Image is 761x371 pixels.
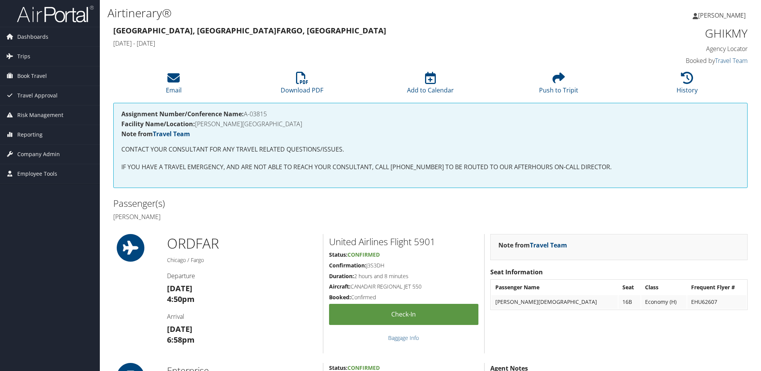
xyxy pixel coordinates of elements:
[490,268,543,276] strong: Seat Information
[388,334,419,341] a: Baggage Info
[598,45,748,53] h4: Agency Locator
[329,262,479,269] h5: J3S3DH
[598,25,748,41] h1: GHIKMY
[153,130,190,138] a: Travel Team
[121,121,739,127] h4: [PERSON_NAME][GEOGRAPHIC_DATA]
[687,295,746,309] td: EHU62607
[17,5,94,23] img: airportal-logo.png
[698,11,746,20] span: [PERSON_NAME]
[329,262,366,269] strong: Confirmation:
[167,294,195,304] strong: 4:50pm
[17,125,43,144] span: Reporting
[598,56,748,65] h4: Booked by
[113,197,425,210] h2: Passenger(s)
[329,294,479,301] h5: Confirmed
[17,66,47,86] span: Book Travel
[121,162,739,172] p: IF YOU HAVE A TRAVEL EMERGENCY, AND ARE NOT ABLE TO REACH YOUR CONSULTANT, CALL [PHONE_NUMBER] TO...
[17,47,30,66] span: Trips
[619,280,641,294] th: Seat
[167,272,317,280] h4: Departure
[539,76,578,94] a: Push to Tripit
[329,304,479,325] a: Check-in
[17,145,60,164] span: Company Admin
[329,283,479,290] h5: CANADAIR REGIONAL JET 550
[693,4,753,27] a: [PERSON_NAME]
[530,241,567,249] a: Travel Team
[113,213,425,221] h4: [PERSON_NAME]
[17,106,63,125] span: Risk Management
[715,56,748,65] a: Travel Team
[491,280,617,294] th: Passenger Name
[167,256,317,264] h5: Chicago / Fargo
[167,283,192,294] strong: [DATE]
[167,324,192,334] strong: [DATE]
[677,76,698,94] a: History
[498,241,567,249] strong: Note from
[687,280,746,294] th: Frequent Flyer #
[641,295,687,309] td: Economy (H)
[619,295,641,309] td: 16B
[121,110,244,118] strong: Assignment Number/Conference Name:
[329,251,347,258] strong: Status:
[108,5,538,21] h1: Airtinerary®
[121,120,195,128] strong: Facility Name/Location:
[329,294,351,301] strong: Booked:
[113,39,586,48] h4: [DATE] - [DATE]
[491,295,617,309] td: [PERSON_NAME][DEMOGRAPHIC_DATA]
[121,145,739,155] p: CONTACT YOUR CONSULTANT FOR ANY TRAVEL RELATED QUESTIONS/ISSUES.
[167,234,317,253] h1: ORD FAR
[17,27,48,46] span: Dashboards
[121,111,739,117] h4: A-03815
[17,86,58,105] span: Travel Approval
[347,251,380,258] span: Confirmed
[167,335,195,345] strong: 6:58pm
[407,76,454,94] a: Add to Calendar
[17,164,57,183] span: Employee Tools
[113,25,386,36] strong: [GEOGRAPHIC_DATA], [GEOGRAPHIC_DATA] Fargo, [GEOGRAPHIC_DATA]
[329,272,479,280] h5: 2 hours and 8 minutes
[121,130,190,138] strong: Note from
[329,283,351,290] strong: Aircraft:
[329,235,479,248] h2: United Airlines Flight 5901
[167,312,317,321] h4: Arrival
[641,280,687,294] th: Class
[329,272,354,280] strong: Duration:
[166,76,182,94] a: Email
[281,76,323,94] a: Download PDF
